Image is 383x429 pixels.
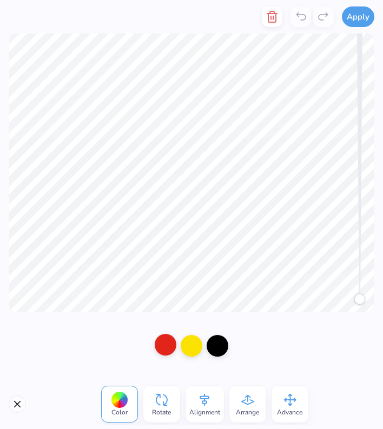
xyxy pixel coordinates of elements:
button: Close [9,396,26,413]
div: Accessibility label [354,294,365,305]
span: Color [111,408,128,417]
span: Advance [277,408,302,417]
span: Rotate [152,408,171,417]
span: Alignment [189,408,220,417]
span: Arrange [236,408,259,417]
button: Apply [342,6,374,27]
